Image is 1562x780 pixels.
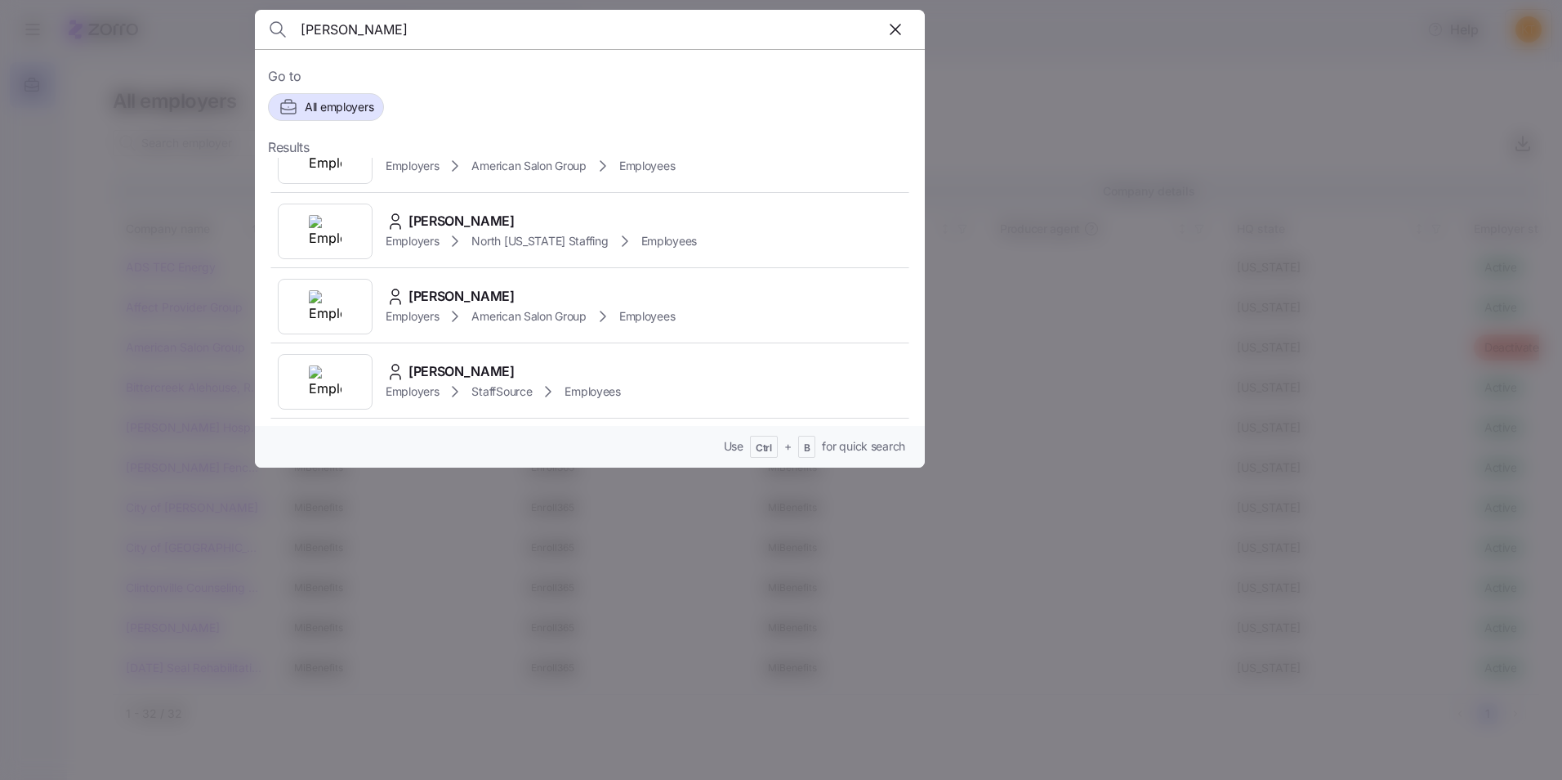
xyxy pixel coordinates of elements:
span: Employees [619,308,675,325]
img: Employer logo [309,365,341,398]
span: [PERSON_NAME] [408,211,515,231]
span: Employers [386,383,439,400]
span: North [US_STATE] Staffing [471,233,608,249]
span: American Salon Group [471,158,586,174]
span: Results [268,137,310,158]
span: [PERSON_NAME] [408,361,515,382]
img: Employer logo [309,290,341,323]
span: for quick search [822,438,905,455]
span: Employees [565,383,620,400]
span: StaffSource [471,383,532,400]
span: Ctrl [756,442,772,455]
span: B [804,442,810,455]
span: Employers [386,308,439,325]
span: Employers [386,233,439,249]
span: Employees [619,158,675,174]
button: All employers [268,93,384,121]
span: + [784,438,792,455]
span: Employers [386,158,439,174]
span: Employees [641,233,697,249]
span: [PERSON_NAME] [408,286,515,307]
span: Go to [268,66,912,87]
span: Use [724,438,743,455]
img: Employer logo [309,215,341,248]
span: All employers [305,99,373,115]
span: American Salon Group [471,308,586,325]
